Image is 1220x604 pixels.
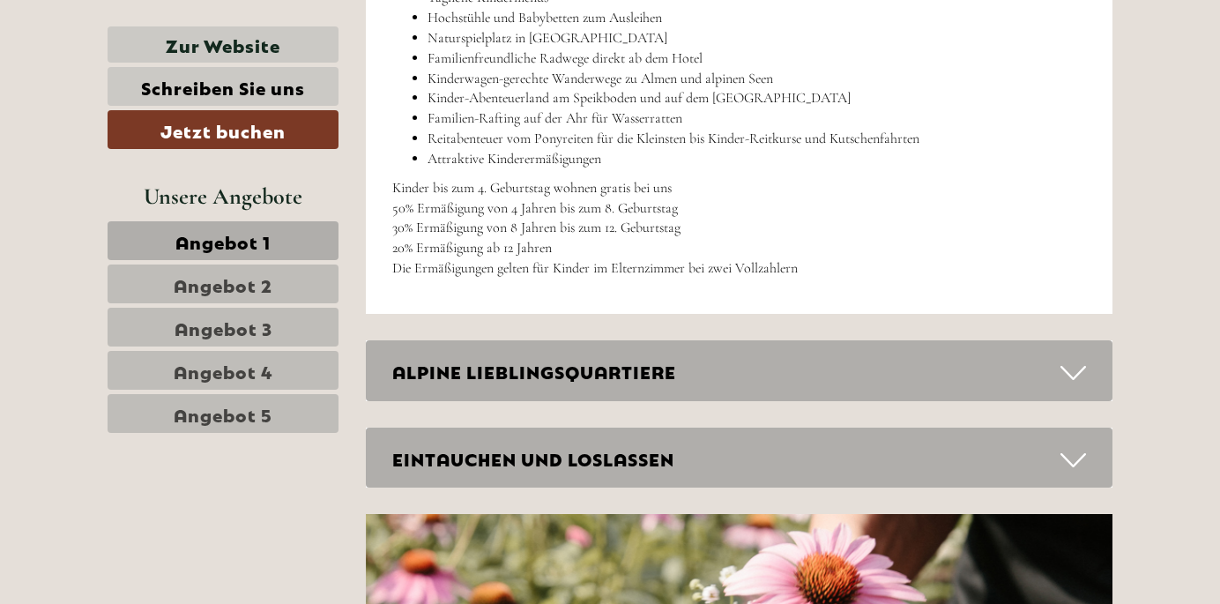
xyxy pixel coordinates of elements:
[108,180,338,213] div: Unsere Angebote
[175,315,272,339] span: Angebot 3
[428,149,1087,169] li: Attraktive Kinderermäßigungen
[175,228,271,253] span: Angebot 1
[108,110,338,149] a: Jetzt buchen
[428,69,1087,89] li: Kinderwagen-gerechte Wanderwege zu Almen und alpinen Seen
[26,51,250,65] div: [GEOGRAPHIC_DATA]
[366,428,1113,488] div: EINTAUCHEN UND LOSLASSEN
[428,48,1087,69] li: Familienfreundliche Radwege direkt ab dem Hotel
[428,108,1087,129] li: Familien-Rafting auf der Ahr für Wasserratten
[13,48,259,101] div: Guten Tag, wie können wir Ihnen helfen?
[428,88,1087,108] li: Kinder-Abenteuerland am Speikboden und auf dem [GEOGRAPHIC_DATA]
[304,13,391,43] div: Sonntag
[428,28,1087,48] li: Naturspielplatz in [GEOGRAPHIC_DATA]
[174,272,272,296] span: Angebot 2
[174,358,273,383] span: Angebot 4
[108,26,338,63] a: Zur Website
[428,8,1087,28] li: Hochstühle und Babybetten zum Ausleihen
[392,178,1087,279] p: Kinder bis zum 4. Geburtstag wohnen gratis bei uns 50% Ermäßigung von 4 Jahren bis zum 8. Geburts...
[108,67,338,106] a: Schreiben Sie uns
[366,340,1113,401] div: ALPINE LIEBLINGSQUARTIERE
[26,86,250,98] small: 14:33
[571,457,695,496] button: Senden
[174,401,272,426] span: Angebot 5
[428,129,1087,149] li: Reitabenteuer vom Ponyreiten für die Kleinsten bis Kinder-Reitkurse und Kutschenfahrten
